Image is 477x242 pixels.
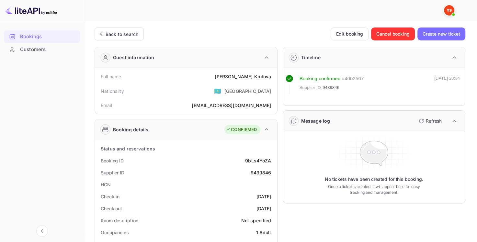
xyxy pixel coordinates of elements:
div: Not specified [241,217,271,224]
a: Customers [4,43,80,55]
div: Status and reservations [101,145,155,152]
div: Customers [20,46,77,53]
button: Collapse navigation [36,225,48,237]
div: Bookings [4,30,80,43]
div: Booking details [113,126,148,133]
div: Room description [101,217,138,224]
div: Email [101,102,112,109]
img: Yandex Support [444,5,454,16]
div: Customers [4,43,80,56]
button: Cancel booking [371,27,415,40]
div: CONFIRMED [226,126,257,133]
p: Once a ticket is created, it will appear here for easy tracking and management. [325,184,423,195]
div: Check out [101,205,122,212]
button: Edit booking [331,27,369,40]
a: Bookings [4,30,80,42]
button: Refresh [415,116,444,126]
div: 1 Adult [256,229,271,236]
div: 9439846 [250,169,271,176]
div: HCN [101,181,111,188]
div: # 4002507 [342,75,364,82]
div: Booking confirmed [300,75,341,82]
div: Bookings [20,33,77,40]
span: Supplier ID: [300,84,322,91]
span: 9439846 [323,84,339,91]
div: [EMAIL_ADDRESS][DOMAIN_NAME] [192,102,271,109]
div: Supplier ID [101,169,124,176]
img: LiteAPI logo [5,5,57,16]
p: No tickets have been created for this booking. [325,176,423,182]
div: Nationality [101,88,124,94]
div: Check-in [101,193,119,200]
div: [PERSON_NAME] Krutova [215,73,271,80]
button: Create new ticket [417,27,465,40]
div: Back to search [106,31,138,38]
div: Occupancies [101,229,129,236]
div: Timeline [301,54,321,61]
div: [DATE] [256,205,271,212]
div: 9bLs4YoZA [245,157,271,164]
p: Refresh [426,117,442,124]
div: [DATE] 23:34 [434,75,460,94]
div: Booking ID [101,157,124,164]
div: Full name [101,73,121,80]
div: Guest information [113,54,154,61]
div: Message log [301,117,330,124]
div: [DATE] [256,193,271,200]
span: United States [214,85,221,97]
div: [GEOGRAPHIC_DATA] [224,88,271,94]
